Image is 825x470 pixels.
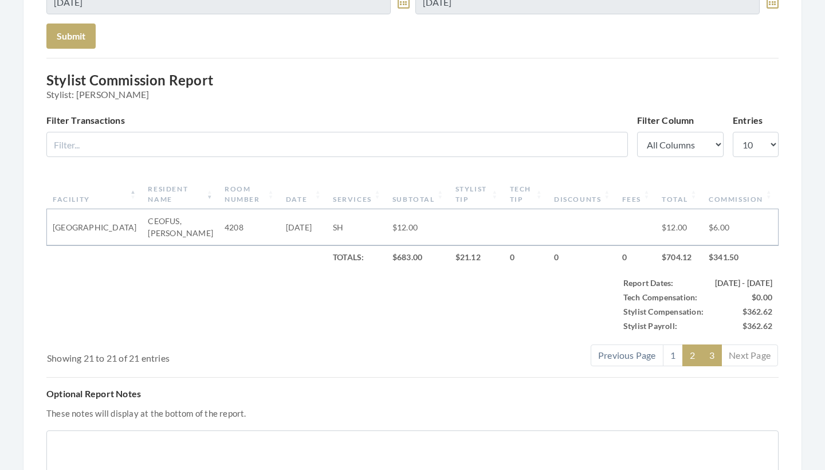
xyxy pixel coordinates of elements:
th: Commission: activate to sort column ascending [703,179,778,209]
td: $12.00 [656,209,703,245]
td: $6.00 [703,209,778,245]
td: $341.50 [703,245,778,269]
label: Entries [733,113,763,127]
td: Tech Compensation: [618,290,709,304]
td: SH [327,209,387,245]
td: 0 [616,245,656,269]
th: Facility: activate to sort column descending [47,179,142,209]
td: [GEOGRAPHIC_DATA] [47,209,142,245]
th: Room Number: activate to sort column ascending [219,179,280,209]
th: Total: activate to sort column ascending [656,179,703,209]
td: [DATE] - [DATE] [709,276,778,290]
span: Stylist: [PERSON_NAME] [46,89,779,100]
td: $704.12 [656,245,703,269]
a: 3 [702,344,722,366]
th: Fees: activate to sort column ascending [616,179,656,209]
a: 1 [663,344,683,366]
h3: Stylist Commission Report [46,72,779,100]
input: Filter... [46,132,628,157]
th: Subtotal: activate to sort column ascending [387,179,450,209]
td: $362.62 [709,304,778,319]
th: Services: activate to sort column ascending [327,179,387,209]
td: CEOFUS, [PERSON_NAME] [142,209,219,245]
th: Tech Tip: activate to sort column ascending [504,179,548,209]
td: Report Dates: [618,276,709,290]
td: 0 [548,245,616,269]
td: Stylist Payroll: [618,319,709,333]
td: $0.00 [709,290,778,304]
strong: Totals: [333,252,364,262]
td: $21.12 [450,245,504,269]
div: Showing 21 to 21 of 21 entries [47,343,352,365]
a: Previous Page [591,344,663,366]
td: $12.00 [387,209,450,245]
label: Filter Transactions [46,113,125,127]
p: These notes will display at the bottom of the report. [46,405,779,421]
td: $683.00 [387,245,450,269]
button: Submit [46,23,96,49]
td: 0 [504,245,548,269]
th: Stylist Tip: activate to sort column ascending [450,179,504,209]
td: $362.62 [709,319,778,333]
td: Stylist Compensation: [618,304,709,319]
th: Date: activate to sort column ascending [280,179,327,209]
label: Filter Column [637,113,694,127]
th: Resident Name: activate to sort column ascending [142,179,219,209]
label: Optional Report Notes [46,387,141,401]
td: [DATE] [280,209,327,245]
td: 4208 [219,209,280,245]
th: Discounts: activate to sort column ascending [548,179,616,209]
a: 2 [682,344,702,366]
